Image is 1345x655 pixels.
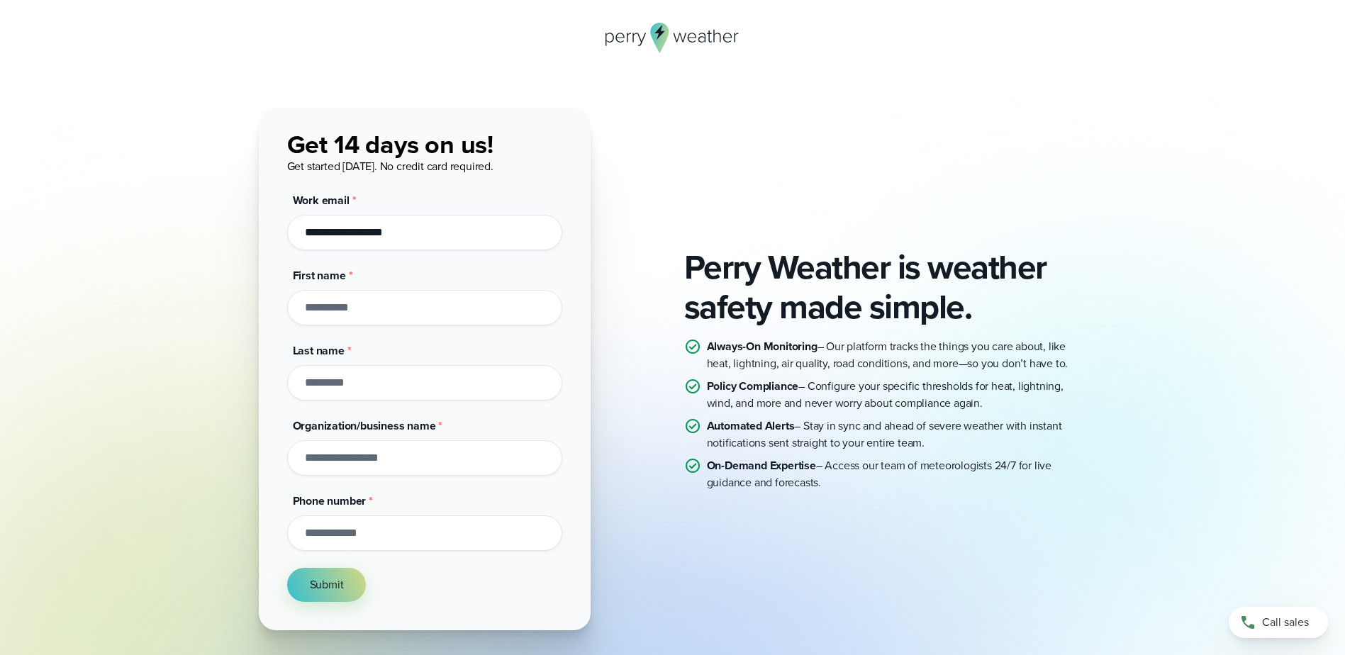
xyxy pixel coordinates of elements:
h2: Perry Weather is weather safety made simple. [684,247,1087,327]
p: – Configure your specific thresholds for heat, lightning, wind, and more and never worry about co... [707,378,1087,412]
span: Get 14 days on us! [287,125,493,163]
span: Organization/business name [293,418,436,434]
button: Submit [287,568,367,602]
span: Get started [DATE]. No credit card required. [287,158,493,174]
span: First name [293,267,346,284]
p: – Stay in sync and ahead of severe weather with instant notifications sent straight to your entir... [707,418,1087,452]
a: Call sales [1229,607,1328,638]
strong: On-Demand Expertise [707,457,816,474]
strong: Policy Compliance [707,378,799,394]
span: Work email [293,192,350,208]
span: Submit [310,576,344,593]
p: – Our platform tracks the things you care about, like heat, lightning, air quality, road conditio... [707,338,1087,372]
strong: Always-On Monitoring [707,338,817,354]
p: – Access our team of meteorologists 24/7 for live guidance and forecasts. [707,457,1087,491]
strong: Automated Alerts [707,418,795,434]
span: Call sales [1262,614,1309,631]
span: Phone number [293,493,367,509]
span: Last name [293,342,345,359]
